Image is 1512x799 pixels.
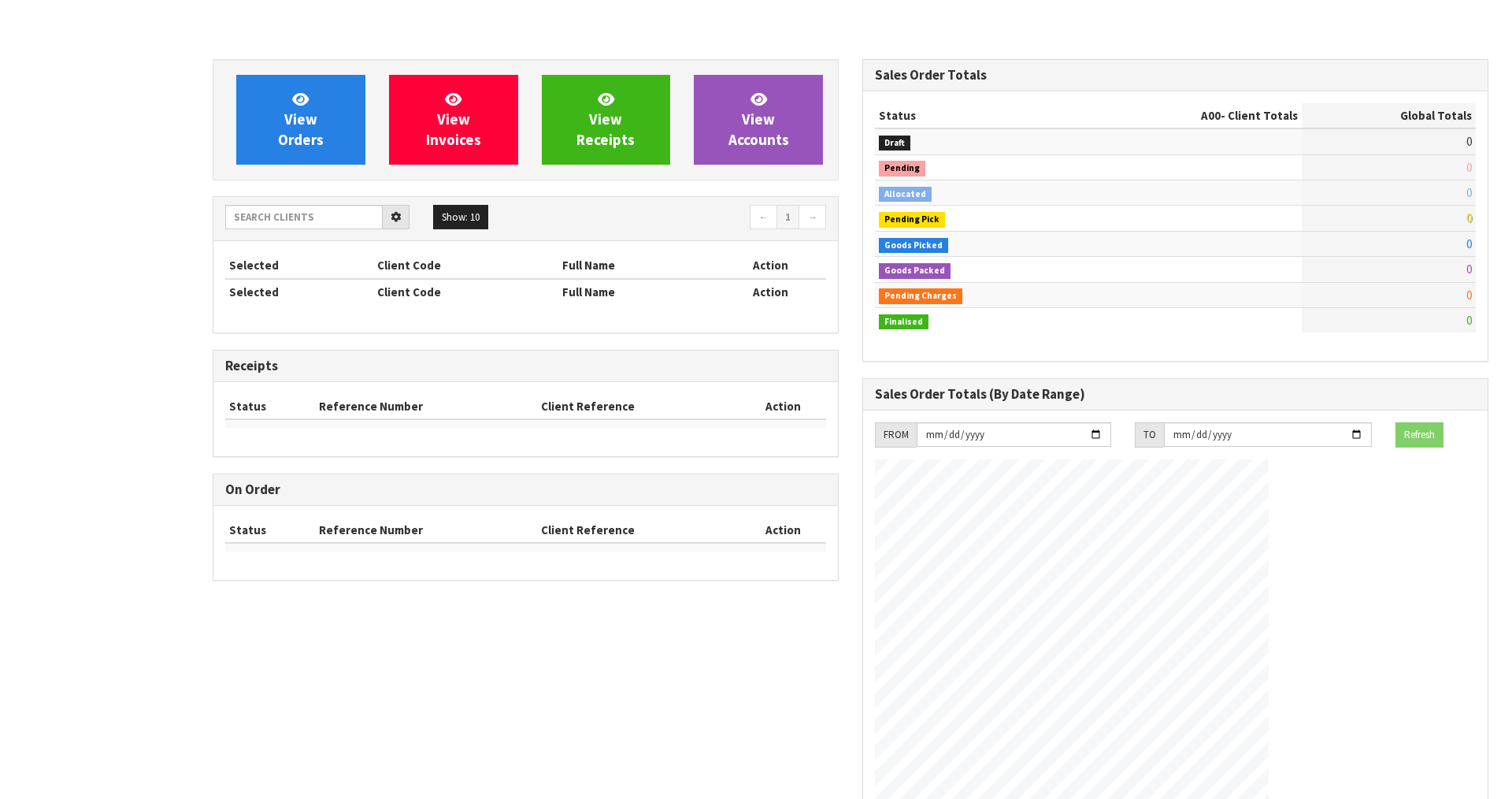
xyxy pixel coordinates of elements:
span: Goods Picked [879,238,948,254]
th: - Client Totals [1073,103,1302,128]
span: Finalised [879,314,928,330]
span: Allocated [879,187,932,203]
span: 0 [1466,288,1472,303]
span: Pending Charges [879,288,962,304]
div: FROM [875,422,917,448]
th: Selected [225,253,373,278]
th: Action [714,279,826,304]
a: ← [750,205,777,230]
a: ViewReceipts [542,75,671,165]
input: Search clients [225,205,383,229]
th: Full Name [558,253,714,278]
h3: Sales Order Totals (By Date Range) [875,387,1476,402]
span: 0 [1466,185,1472,200]
a: ViewOrders [236,75,365,165]
a: ViewInvoices [389,75,518,165]
h3: On Order [225,482,826,497]
span: View Orders [278,90,324,149]
th: Action [714,253,826,278]
span: 0 [1466,313,1472,328]
th: Reference Number [315,394,538,419]
th: Reference Number [315,518,538,543]
th: Client Reference [537,394,739,419]
span: View Receipts [576,90,635,149]
th: Selected [225,279,373,304]
span: A00 [1201,108,1221,123]
a: ViewAccounts [694,75,823,165]
h3: Receipts [225,359,826,373]
th: Client Code [373,279,558,304]
div: TO [1135,422,1164,448]
button: Refresh [1395,422,1443,448]
span: Goods Packed [879,263,951,279]
span: 0 [1466,134,1472,149]
button: Show: 10 [433,205,488,230]
span: View Invoices [426,90,481,149]
th: Full Name [558,279,714,304]
h3: Sales Order Totals [875,68,1476,83]
a: → [799,205,826,230]
th: Status [225,518,315,543]
span: 0 [1466,236,1472,251]
span: 0 [1466,160,1472,175]
span: Pending Pick [879,212,945,228]
th: Client Code [373,253,558,278]
span: View Accounts [728,90,789,149]
th: Action [739,518,826,543]
th: Global Totals [1302,103,1476,128]
span: Draft [879,136,910,151]
span: Pending [879,161,925,177]
span: 0 [1466,210,1472,225]
th: Client Reference [537,518,739,543]
span: 0 [1466,262,1472,277]
a: 1 [776,205,799,230]
th: Status [225,394,315,419]
th: Action [739,394,826,419]
nav: Page navigation [537,205,826,232]
th: Status [875,103,1073,128]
